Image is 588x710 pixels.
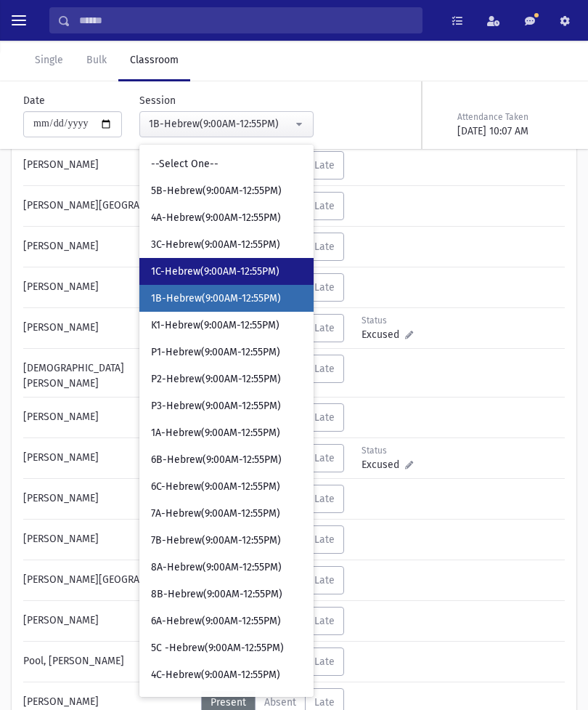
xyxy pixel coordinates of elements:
span: Late [314,322,335,334]
span: Late [314,241,335,253]
a: Bulk [75,41,118,81]
div: [PERSON_NAME][GEOGRAPHIC_DATA] [16,566,201,594]
span: 8A-Hebrew(9:00AM-12:55PM) [151,560,282,575]
span: Late [314,411,335,424]
span: 7B-Hebrew(9:00AM-12:55PM) [151,533,281,548]
span: 4A-Hebrew(9:00AM-12:55PM) [151,211,281,225]
div: 1B-Hebrew(9:00AM-12:55PM) [149,116,293,132]
div: [PERSON_NAME] [16,314,201,342]
div: [PERSON_NAME][GEOGRAPHIC_DATA] [16,192,201,220]
span: Excused [362,457,405,472]
span: P2-Hebrew(9:00AM-12:55PM) [151,372,281,387]
span: 8B-Hebrew(9:00AM-12:55PM) [151,587,282,602]
span: 6A-Hebrew(9:00AM-12:55PM) [151,614,281,629]
div: Status [362,444,426,457]
span: Late [314,281,335,294]
div: [PERSON_NAME] [16,403,201,432]
span: 3C-Hebrew(9:00AM-12:55PM) [151,238,280,252]
span: 5B-Hebrew(9:00AM-12:55PM) [151,184,282,198]
div: [PERSON_NAME] [16,607,201,635]
span: Late [314,363,335,375]
span: 5C -Hebrew(9:00AM-12:55PM) [151,641,284,655]
div: Status [362,314,426,327]
span: Excused [362,327,405,342]
div: Pool, [PERSON_NAME] [16,648,201,676]
div: [DATE] 10:07 AM [457,124,562,139]
span: Late [314,159,335,172]
button: 1B-Hebrew(9:00AM-12:55PM) [139,111,314,137]
a: Classroom [118,41,190,81]
div: [PERSON_NAME] [16,151,201,179]
div: [PERSON_NAME] [16,485,201,513]
span: P3-Hebrew(9:00AM-12:55PM) [151,399,281,414]
span: Late [314,574,335,586]
div: Attendance Taken [457,110,562,124]
div: [PERSON_NAME] [16,525,201,554]
span: Late [314,533,335,546]
label: Session [139,93,176,108]
span: Late [314,452,335,464]
span: 4C-Hebrew(9:00AM-12:55PM) [151,668,280,682]
span: 1C-Hebrew(9:00AM-12:55PM) [151,265,279,279]
label: Date [23,93,45,108]
input: Search [70,7,422,33]
span: 6B-Hebrew(9:00AM-12:55PM) [151,453,282,467]
span: 1A-Hebrew(9:00AM-12:55PM) [151,426,280,440]
span: P1-Hebrew(9:00AM-12:55PM) [151,345,280,360]
span: K1-Hebrew(9:00AM-12:55PM) [151,318,279,333]
span: 1B-Hebrew(9:00AM-12:55PM) [151,291,281,306]
div: [DEMOGRAPHIC_DATA][PERSON_NAME] [16,355,201,391]
div: [PERSON_NAME] [16,233,201,261]
button: toggle menu [6,7,32,33]
span: Late [314,615,335,627]
span: --Select One-- [151,157,219,172]
span: 6C-Hebrew(9:00AM-12:55PM) [151,480,280,494]
a: Single [23,41,75,81]
span: Late [314,493,335,505]
span: Late [314,200,335,212]
div: [PERSON_NAME] [16,273,201,302]
span: 7A-Hebrew(9:00AM-12:55PM) [151,507,280,521]
div: [PERSON_NAME] [16,444,201,472]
